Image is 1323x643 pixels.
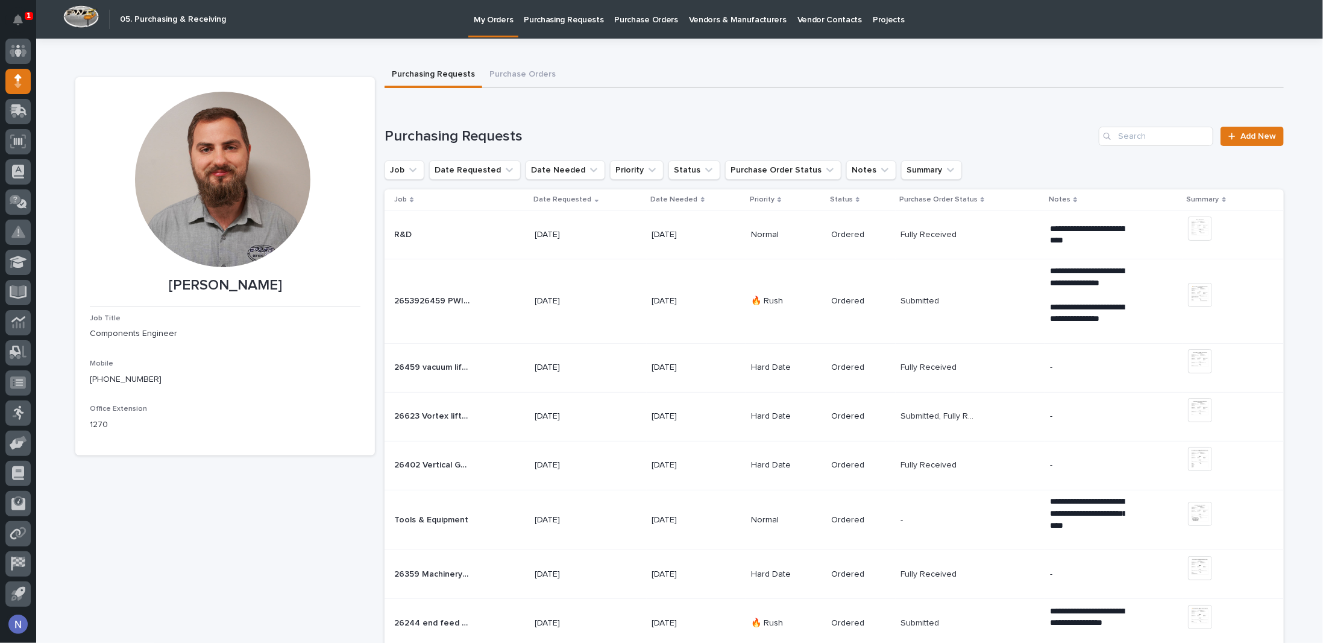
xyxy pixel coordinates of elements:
[394,567,472,580] p: 26359 Machinery Collision Avoidance
[526,160,605,180] button: Date Needed
[90,328,360,340] p: Components Engineer
[394,458,472,470] p: 26402 Vertical Gate Pneumatic System
[751,515,822,525] p: Normal
[385,128,1094,145] h1: Purchasing Requests
[1050,363,1125,373] p: -
[394,513,471,525] p: Tools & Equipment
[535,515,611,525] p: [DATE]
[1187,193,1219,206] p: Summary
[751,296,822,306] p: 🔥 Rush
[846,160,896,180] button: Notes
[385,343,1284,392] tr: 26459 vacuum lifter26459 vacuum lifter [DATE][DATE]Hard DateOrderedFully ReceivedFully Received -
[1050,411,1125,422] p: -
[831,296,891,306] p: Ordered
[831,515,891,525] p: Ordered
[90,360,113,367] span: Mobile
[900,360,959,373] p: Fully Received
[394,360,472,373] p: 26459 vacuum lifter
[652,411,727,422] p: [DATE]
[652,230,727,240] p: [DATE]
[751,411,822,422] p: Hard Date
[1049,193,1070,206] p: Notes
[90,405,147,413] span: Office Extension
[831,411,891,422] p: Ordered
[90,315,121,322] span: Job Title
[830,193,853,206] p: Status
[90,419,360,431] p: 1270
[751,460,822,470] p: Hard Date
[652,618,727,629] p: [DATE]
[15,14,31,34] div: Notifications1
[385,259,1284,343] tr: 2653926459 PWI built Anver lifters2653926459 PWI built Anver lifters [DATE][DATE]🔥 RushOrderedSub...
[652,515,727,525] p: [DATE]
[63,5,99,28] img: Workspace Logo
[385,160,424,180] button: Job
[535,618,611,629] p: [DATE]
[535,230,611,240] p: [DATE]
[900,294,941,306] p: Submitted
[900,409,978,422] p: Submitted, Fully Received
[535,569,611,580] p: [DATE]
[394,227,414,240] p: R&D
[831,618,891,629] p: Ordered
[385,392,1284,441] tr: 26623 Vortex lifter26623 Vortex lifter [DATE][DATE]Hard DateOrderedSubmitted, Fully ReceivedSubmi...
[1240,132,1276,141] span: Add New
[831,460,891,470] p: Ordered
[751,230,822,240] p: Normal
[1050,569,1125,580] p: -
[1221,127,1284,146] a: Add New
[27,11,31,20] p: 1
[534,193,592,206] p: Date Requested
[900,616,941,629] p: Submitted
[120,14,226,25] h2: 05. Purchasing & Receiving
[652,569,727,580] p: [DATE]
[751,618,822,629] p: 🔥 Rush
[535,296,611,306] p: [DATE]
[831,363,891,373] p: Ordered
[394,409,472,422] p: 26623 Vortex lifter
[668,160,720,180] button: Status
[385,63,482,88] button: Purchasing Requests
[899,193,978,206] p: Purchase Order Status
[482,63,563,88] button: Purchase Orders
[652,460,727,470] p: [DATE]
[1099,127,1213,146] input: Search
[5,7,31,33] button: Notifications
[1050,460,1125,470] p: -
[750,193,775,206] p: Priority
[90,375,162,384] a: [PHONE_NUMBER]
[751,569,822,580] p: Hard Date
[900,227,959,240] p: Fully Received
[650,193,698,206] p: Date Needed
[831,230,891,240] p: Ordered
[429,160,521,180] button: Date Requested
[900,513,905,525] p: -
[5,612,31,637] button: users-avatar
[900,567,959,580] p: Fully Received
[385,550,1284,599] tr: 26359 Machinery Collision Avoidance26359 Machinery Collision Avoidance [DATE][DATE]Hard DateOrder...
[90,277,360,294] p: [PERSON_NAME]
[610,160,664,180] button: Priority
[535,363,611,373] p: [DATE]
[394,294,472,306] p: 2653926459 PWI built Anver lifters
[900,458,959,470] p: Fully Received
[652,296,727,306] p: [DATE]
[725,160,841,180] button: Purchase Order Status
[751,363,822,373] p: Hard Date
[831,569,891,580] p: Ordered
[385,441,1284,490] tr: 26402 Vertical Gate Pneumatic System26402 Vertical Gate Pneumatic System [DATE][DATE]Hard DateOrd...
[535,411,611,422] p: [DATE]
[394,616,472,629] p: 26244 end feed power supply to split Safelec 2
[901,160,962,180] button: Summary
[535,460,611,470] p: [DATE]
[394,193,407,206] p: Job
[652,363,727,373] p: [DATE]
